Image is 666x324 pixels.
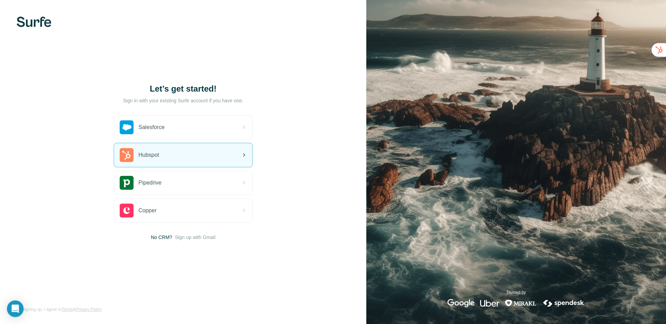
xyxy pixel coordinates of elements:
[76,307,102,312] a: Privacy Policy
[542,299,585,307] img: spendesk's logo
[505,299,537,307] img: mirakl's logo
[138,179,162,187] span: Pipedrive
[120,120,134,134] img: salesforce's logo
[120,148,134,162] img: hubspot's logo
[151,234,172,241] span: No CRM?
[123,97,243,104] p: Sign in with your existing Surfe account if you have one.
[175,234,215,241] button: Sign up with Gmail
[7,300,24,317] div: Open Intercom Messenger
[480,299,499,307] img: uber's logo
[120,176,134,190] img: pipedrive's logo
[138,123,165,131] span: Salesforce
[447,299,475,307] img: google's logo
[17,17,51,27] img: Surfe's logo
[138,206,156,215] span: Copper
[17,306,102,313] span: By signing up, I agree to &
[138,151,159,159] span: Hubspot
[114,83,253,94] h1: Let’s get started!
[120,204,134,218] img: copper's logo
[61,307,73,312] a: Terms
[506,289,526,296] p: Trusted by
